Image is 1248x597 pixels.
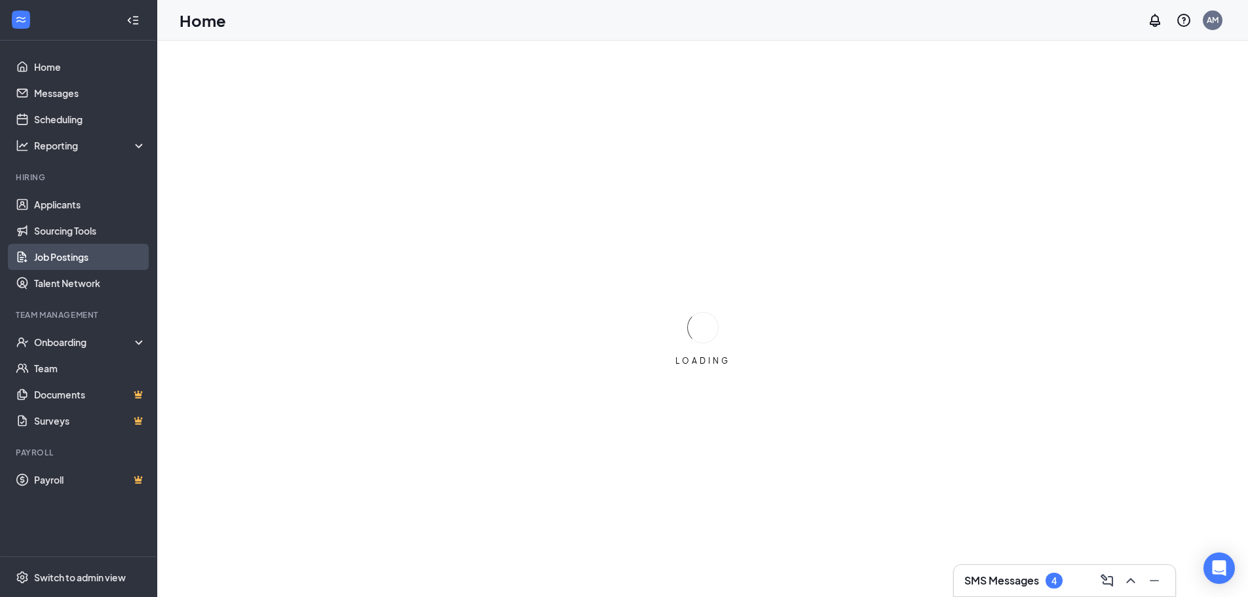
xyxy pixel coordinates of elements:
svg: Analysis [16,139,29,152]
div: Switch to admin view [34,571,126,584]
div: Hiring [16,172,143,183]
svg: Notifications [1147,12,1163,28]
a: Scheduling [34,106,146,132]
a: Job Postings [34,244,146,270]
button: Minimize [1144,570,1165,591]
h1: Home [180,9,226,31]
a: Messages [34,80,146,106]
a: PayrollCrown [34,467,146,493]
a: Home [34,54,146,80]
svg: ComposeMessage [1099,573,1115,588]
svg: WorkstreamLogo [14,13,28,26]
div: Payroll [16,447,143,458]
svg: UserCheck [16,336,29,349]
a: SurveysCrown [34,408,146,434]
a: Sourcing Tools [34,218,146,244]
svg: QuestionInfo [1176,12,1192,28]
svg: Collapse [126,14,140,27]
svg: Settings [16,571,29,584]
div: Reporting [34,139,147,152]
svg: ChevronUp [1123,573,1139,588]
a: Talent Network [34,270,146,296]
div: Team Management [16,309,143,320]
a: Team [34,355,146,381]
div: AM [1207,14,1219,26]
div: Open Intercom Messenger [1203,552,1235,584]
a: Applicants [34,191,146,218]
h3: SMS Messages [964,573,1039,588]
div: Onboarding [34,336,135,349]
div: 4 [1051,575,1057,587]
div: LOADING [670,355,736,366]
svg: Minimize [1146,573,1162,588]
a: DocumentsCrown [34,381,146,408]
button: ChevronUp [1120,570,1141,591]
button: ComposeMessage [1097,570,1118,591]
